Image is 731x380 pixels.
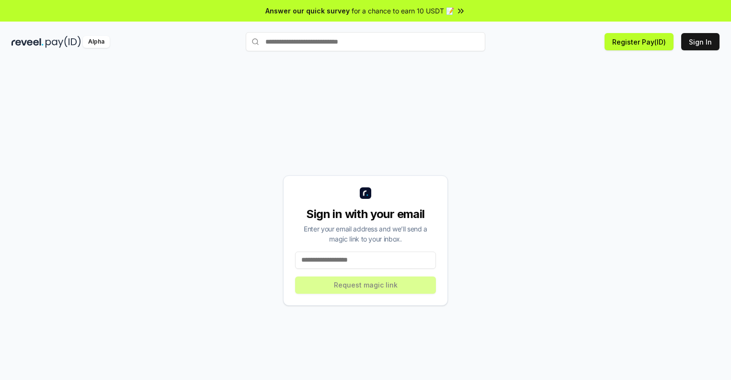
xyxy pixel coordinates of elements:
img: reveel_dark [11,36,44,48]
img: logo_small [360,187,371,199]
span: for a chance to earn 10 USDT 📝 [352,6,454,16]
img: pay_id [46,36,81,48]
button: Sign In [681,33,720,50]
div: Sign in with your email [295,207,436,222]
button: Register Pay(ID) [605,33,674,50]
span: Answer our quick survey [265,6,350,16]
div: Alpha [83,36,110,48]
div: Enter your email address and we’ll send a magic link to your inbox. [295,224,436,244]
